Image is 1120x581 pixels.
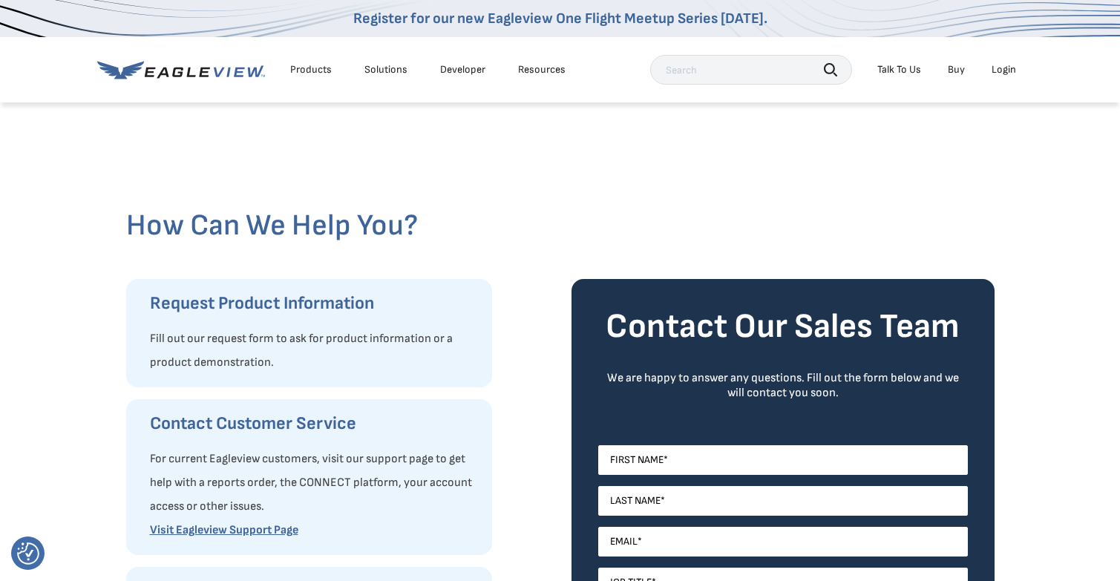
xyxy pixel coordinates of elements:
a: Buy [948,63,965,76]
h3: Contact Customer Service [150,412,477,436]
div: Solutions [364,63,407,76]
h2: How Can We Help You? [126,208,995,243]
input: Search [650,55,852,85]
div: Resources [518,63,566,76]
div: Login [992,63,1016,76]
p: For current Eagleview customers, visit our support page to get help with a reports order, the CON... [150,447,477,519]
div: Talk To Us [877,63,921,76]
div: Products [290,63,332,76]
h3: Request Product Information [150,292,477,315]
a: Register for our new Eagleview One Flight Meetup Series [DATE]. [353,10,767,27]
a: Visit Eagleview Support Page [150,523,298,537]
a: Developer [440,63,485,76]
img: Revisit consent button [17,542,39,565]
div: We are happy to answer any questions. Fill out the form below and we will contact you soon. [598,371,968,401]
button: Consent Preferences [17,542,39,565]
p: Fill out our request form to ask for product information or a product demonstration. [150,327,477,375]
strong: Contact Our Sales Team [606,306,960,347]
